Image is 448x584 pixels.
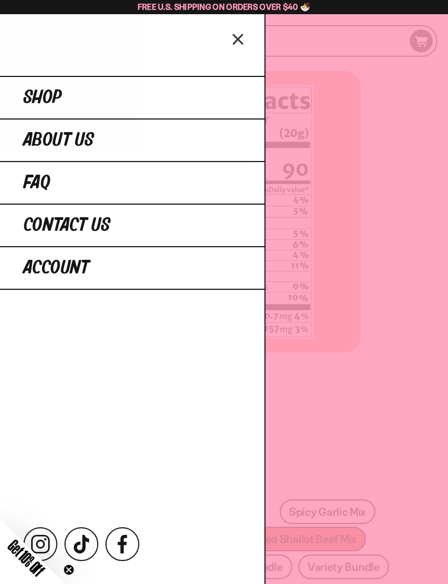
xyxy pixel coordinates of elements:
button: Close menu [229,29,248,48]
span: FAQ [23,173,50,193]
span: About Us [23,130,94,150]
span: Contact Us [23,216,110,235]
span: Free U.S. Shipping on Orders over $40 🍜 [138,2,311,12]
span: Get 10% Off [5,537,48,579]
span: Account [23,258,89,278]
span: Shop [23,88,62,108]
button: Close teaser [63,564,74,575]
